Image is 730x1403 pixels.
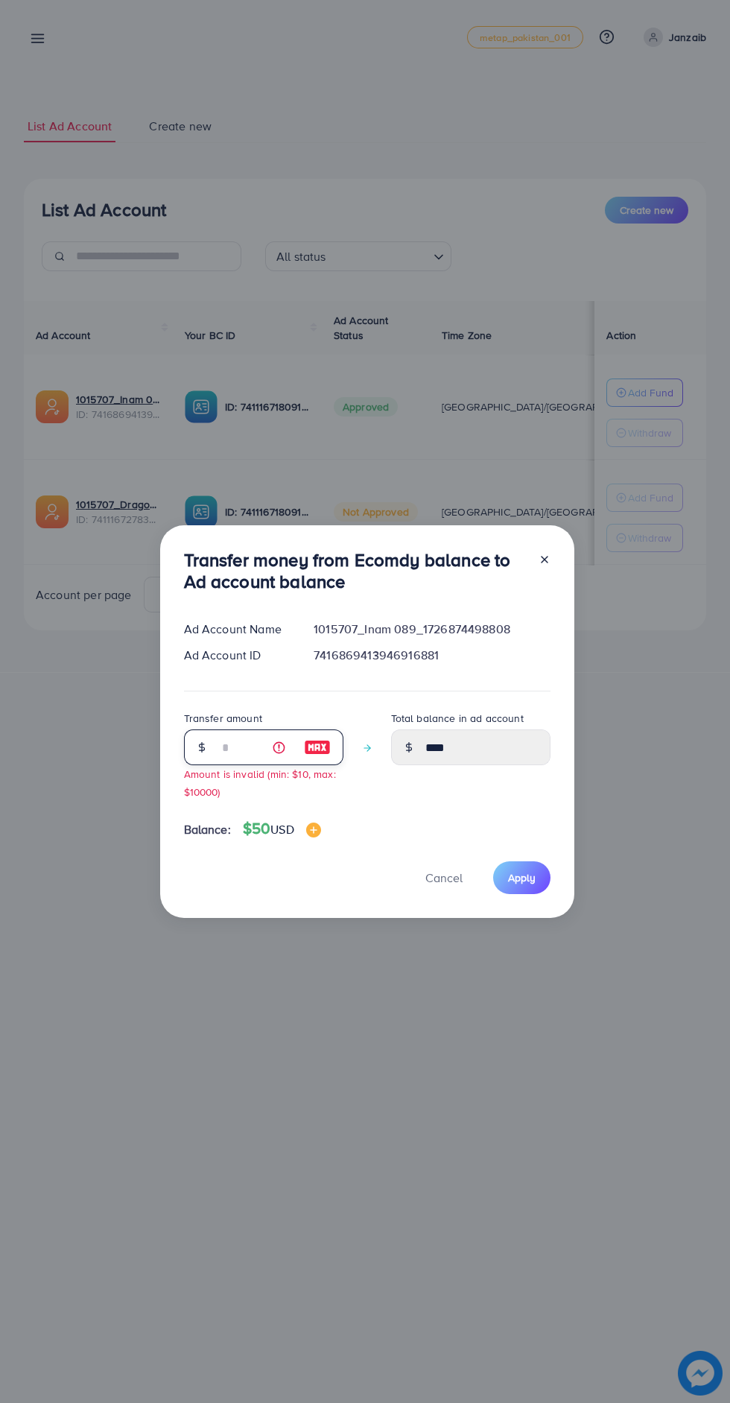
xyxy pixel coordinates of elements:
span: Cancel [425,870,463,886]
button: Cancel [407,861,481,893]
img: image [306,823,321,837]
div: 7416869413946916881 [302,647,562,664]
img: image [304,738,331,756]
label: Total balance in ad account [391,711,524,726]
span: Apply [508,870,536,885]
h3: Transfer money from Ecomdy balance to Ad account balance [184,549,527,592]
label: Transfer amount [184,711,262,726]
span: Balance: [184,821,231,838]
span: USD [270,821,293,837]
h4: $50 [243,820,321,838]
div: Ad Account ID [172,647,302,664]
div: Ad Account Name [172,621,302,638]
div: 1015707_Inam 089_1726874498808 [302,621,562,638]
small: Amount is invalid (min: $10, max: $10000) [184,767,336,798]
button: Apply [493,861,550,893]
